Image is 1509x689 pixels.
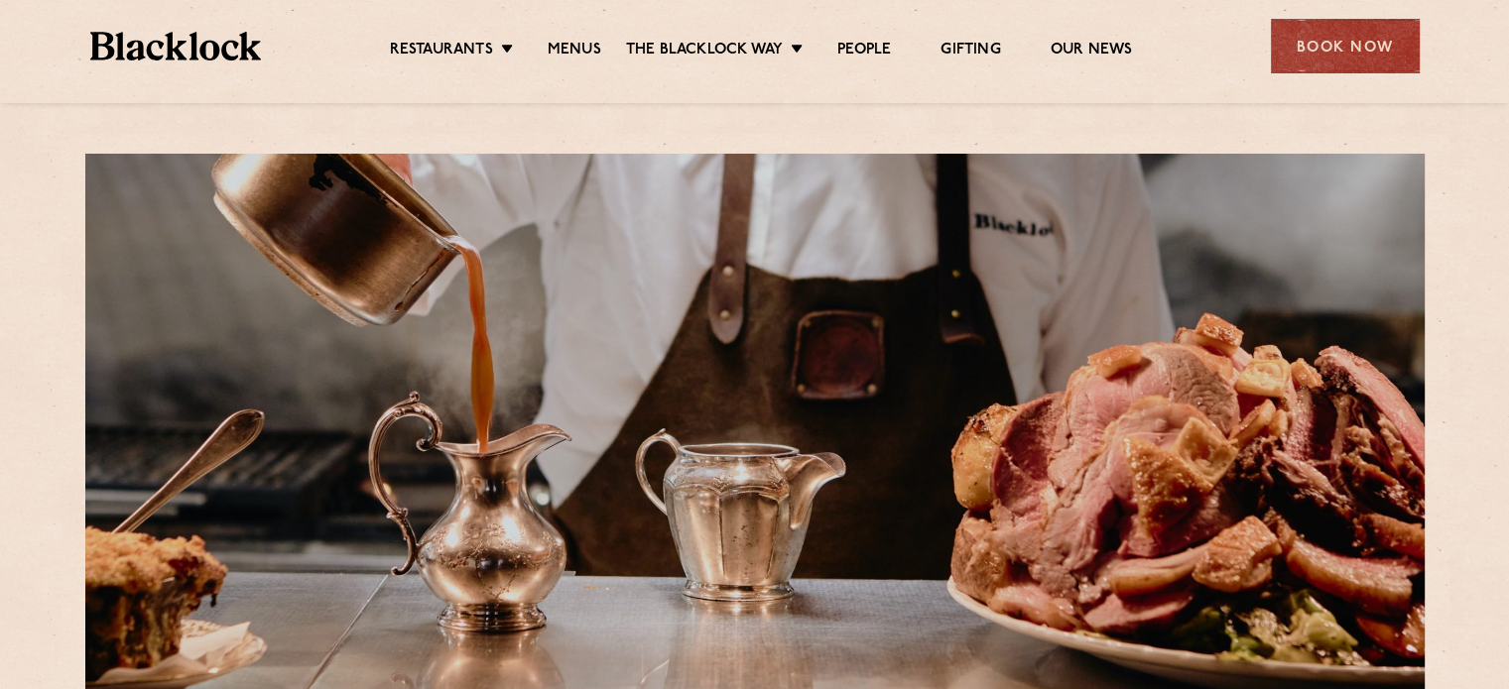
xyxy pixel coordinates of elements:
a: Menus [548,41,601,62]
a: The Blacklock Way [626,41,783,62]
div: Book Now [1271,19,1420,73]
a: Gifting [941,41,1000,62]
img: BL_Textured_Logo-footer-cropped.svg [90,32,262,60]
a: Our News [1051,41,1133,62]
a: People [837,41,891,62]
a: Restaurants [390,41,493,62]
